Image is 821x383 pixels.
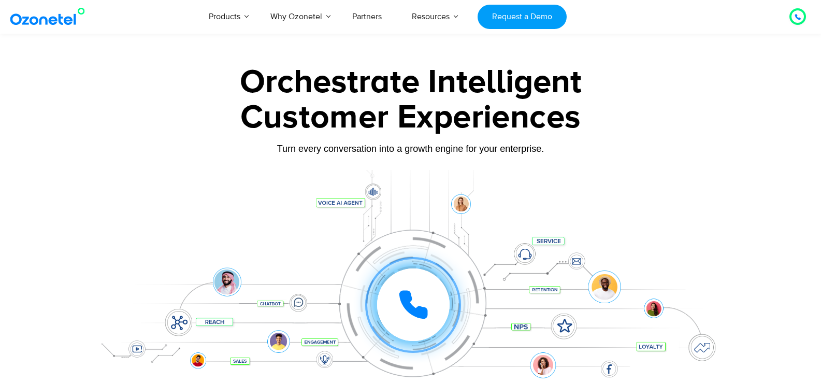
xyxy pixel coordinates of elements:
div: Orchestrate Intelligent [87,66,734,99]
div: Customer Experiences [87,93,734,143]
a: Request a Demo [478,5,566,29]
div: Turn every conversation into a growth engine for your enterprise. [87,143,734,154]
